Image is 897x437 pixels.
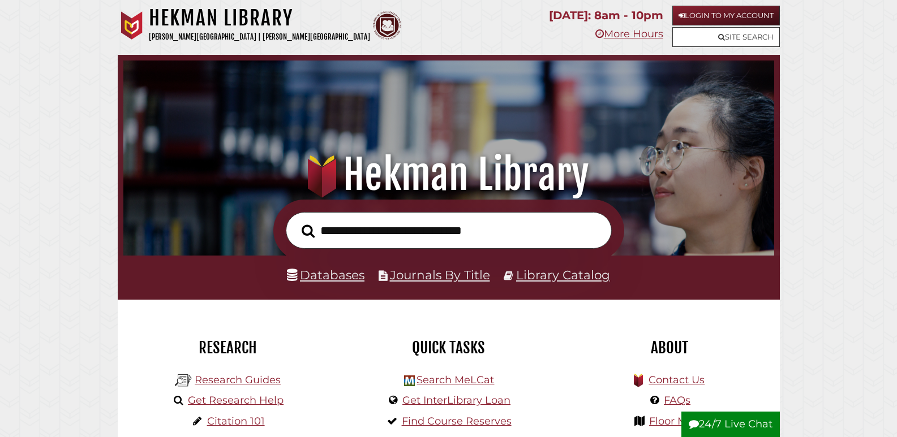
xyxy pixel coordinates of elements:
[390,267,490,282] a: Journals By Title
[287,267,364,282] a: Databases
[126,338,330,357] h2: Research
[417,374,494,386] a: Search MeLCat
[175,372,192,389] img: Hekman Library Logo
[568,338,771,357] h2: About
[402,394,510,406] a: Get InterLibrary Loan
[402,415,512,427] a: Find Course Reserves
[149,6,370,31] h1: Hekman Library
[149,31,370,44] p: [PERSON_NAME][GEOGRAPHIC_DATA] | [PERSON_NAME][GEOGRAPHIC_DATA]
[296,221,320,241] button: Search
[302,224,315,238] i: Search
[672,6,780,25] a: Login to My Account
[373,11,401,40] img: Calvin Theological Seminary
[649,415,705,427] a: Floor Maps
[549,6,663,25] p: [DATE]: 8am - 10pm
[118,11,146,40] img: Calvin University
[664,394,690,406] a: FAQs
[672,27,780,47] a: Site Search
[516,267,610,282] a: Library Catalog
[207,415,265,427] a: Citation 101
[595,28,663,40] a: More Hours
[404,375,415,386] img: Hekman Library Logo
[649,374,705,386] a: Contact Us
[136,150,760,200] h1: Hekman Library
[347,338,551,357] h2: Quick Tasks
[188,394,284,406] a: Get Research Help
[195,374,281,386] a: Research Guides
